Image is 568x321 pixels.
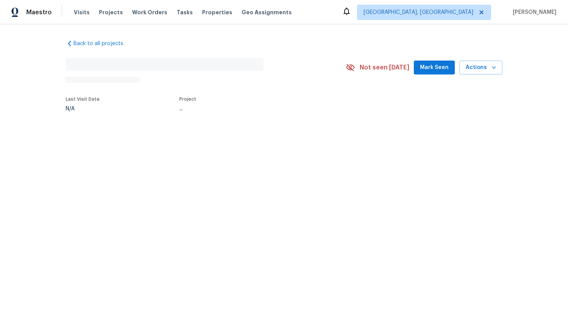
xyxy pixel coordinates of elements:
span: Actions [466,63,496,73]
span: Project [179,97,196,101]
span: [GEOGRAPHIC_DATA], [GEOGRAPHIC_DATA] [364,8,473,16]
span: Not seen [DATE] [360,64,409,71]
span: Work Orders [132,8,167,16]
span: Maestro [26,8,52,16]
div: N/A [66,106,100,112]
button: Actions [459,61,502,75]
span: Visits [74,8,90,16]
div: ... [179,106,328,112]
a: Back to all projects [66,40,140,47]
span: Properties [202,8,232,16]
button: Mark Seen [414,61,455,75]
span: Last Visit Date [66,97,100,101]
span: [PERSON_NAME] [510,8,556,16]
span: Projects [99,8,123,16]
span: Mark Seen [420,63,449,73]
span: Tasks [177,10,193,15]
span: Geo Assignments [241,8,292,16]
